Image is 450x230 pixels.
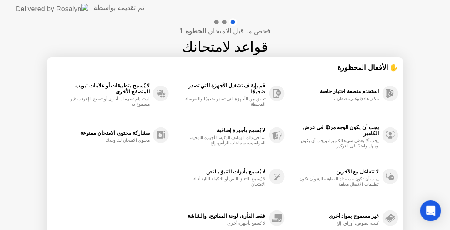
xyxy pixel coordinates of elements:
div: يجب أن يكون الوجه مرئيًا في عرض الكاميرا [289,124,379,137]
div: محتوى الامتحان لك وحدك [67,138,150,143]
div: لا تتفاعل مع الآخرين [289,169,379,175]
div: يجب ألا يغطي شيء الكاميرا، ويجب أن يكون وجهك واضحًا في التركيز [297,138,379,149]
img: Delivered by Rosalyn [16,4,88,12]
div: لا يُسمح بأجهزة أخرى [183,221,266,226]
div: تحقق من الأجهزة التي تصدر ضجيجًا والضوضاء المحيطة [183,97,266,107]
div: لا يُسمح بتطبيقات أو علامات تبويب المتصفح الأخرى [57,83,150,95]
h1: قواعد لامتحانك [182,37,268,57]
div: ✋ الأفعال المحظورة [52,63,398,73]
div: فقط الفأرة، لوحة المفاتيح، والشاشة [173,213,266,219]
div: قم بإيقاف تشغيل الأجهزة التي تصدر ضجيجًا [173,83,266,95]
div: لا يُسمح بأدوات التنبؤ بالنص [173,169,266,175]
div: استخدم منطقة اختبار خاصة [289,88,379,94]
div: لا يُسمح بالتنبؤ بالنص أو التكملة الآلية أثناء الامتحان [183,177,266,187]
div: تم تقديمه بواسطة [93,3,144,13]
h4: فحص ما قبل الامتحان: [179,26,270,37]
div: مكان هادئ وغير مضطرب [297,96,379,101]
div: يجب أن تكون مساحتك الفعلية خالية وأن تكون تطبيقات الاتصال مغلقة [297,177,379,187]
div: Open Intercom Messenger [420,200,441,221]
b: الخطوة 1 [179,27,206,35]
div: بما في ذلك الهواتف الذكية، الأجهزة اللوحية، الحواسيب، سماعات الرأس، إلخ. [183,135,266,146]
div: كتب، نصوص، أوراق، إلخ [297,221,379,226]
div: مشاركة محتوى الامتحان ممنوعة [57,130,150,136]
div: غير مسموح بمواد أخرى [289,213,379,219]
div: استخدام تطبيقات أخرى أو تصفح الإنترنت غير مسموح به [67,97,150,107]
div: لا يُسمح بأجهزة إضافية [173,127,266,133]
